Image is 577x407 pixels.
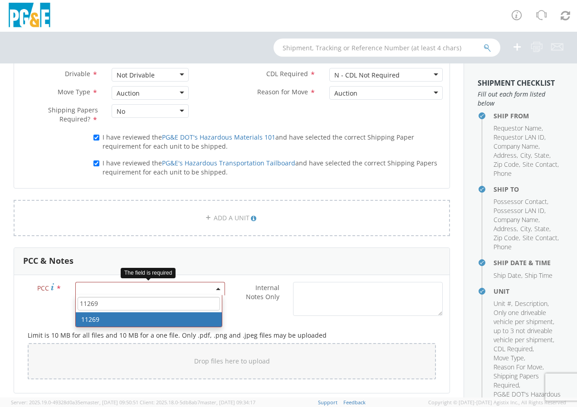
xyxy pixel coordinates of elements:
h4: Ship From [494,112,563,119]
li: , [494,299,513,308]
h3: PCC & Notes [23,257,73,266]
a: Support [318,399,337,406]
li: , [515,299,549,308]
span: Zip Code [494,233,519,242]
h5: Limit is 10 MB for all files and 10 MB for a one file. Only .pdf, .png and .jpeg files may be upl... [28,332,436,339]
li: 11269 [76,312,222,327]
li: , [520,151,532,160]
span: Company Name [494,215,538,224]
span: Drop files here to upload [194,357,270,365]
span: Reason For Move [494,363,543,371]
span: City [520,151,531,160]
a: ADD A UNIT [14,200,450,236]
span: Unit # [494,299,511,308]
span: Address [494,224,517,233]
span: Phone [494,242,512,251]
span: Only one driveable vehicle per shipment, up to 3 not driveable vehicle per shipment [494,308,554,344]
div: N - CDL Not Required [334,71,400,80]
span: Zip Code [494,160,519,169]
span: Description [515,299,548,308]
li: , [494,215,540,224]
li: , [494,133,546,142]
a: Feedback [343,399,366,406]
span: Possessor LAN ID [494,206,544,215]
span: master, [DATE] 09:50:51 [83,399,138,406]
li: , [494,206,546,215]
span: Possessor Contact [494,197,547,206]
span: Reason for Move [257,87,308,96]
a: PG&E's Hazardous Transportation Tailboard [162,159,295,167]
strong: Shipment Checklist [478,78,555,88]
li: , [494,124,543,133]
span: Requestor Name [494,124,542,132]
span: CDL Required [266,69,308,78]
h4: Unit [494,288,563,295]
span: Server: 2025.19.0-49328d0a35e [11,399,138,406]
div: The field is required [121,268,176,278]
li: , [494,142,540,151]
li: , [494,308,561,344]
span: Site Contact [523,233,557,242]
li: , [494,344,534,354]
li: , [494,224,518,233]
span: Phone [494,169,512,178]
span: Move Type [494,354,524,362]
li: , [523,160,559,169]
span: City [520,224,531,233]
li: , [494,160,520,169]
li: , [494,271,523,280]
li: , [534,151,551,160]
span: Site Contact [523,160,557,169]
span: State [534,224,549,233]
span: Ship Date [494,271,521,280]
div: No [117,107,125,116]
span: Requestor LAN ID [494,133,544,141]
li: , [494,354,525,363]
span: Ship Time [525,271,553,280]
div: Auction [117,89,140,98]
span: I have reviewed the and have selected the correct Shipping Paper requirement for each unit to be ... [103,133,414,150]
li: , [494,197,548,206]
li: , [494,363,544,372]
span: Shipping Papers Required [494,372,539,389]
img: pge-logo-06675f144f4cfa6a6814.png [7,3,52,29]
span: State [534,151,549,160]
li: , [494,372,561,390]
input: I have reviewed thePG&E DOT's Hazardous Materials 101and have selected the correct Shipping Paper... [93,135,99,141]
h4: Ship To [494,186,563,193]
span: Copyright © [DATE]-[DATE] Agistix Inc., All Rights Reserved [428,399,566,406]
span: I have reviewed the and have selected the correct Shipping Papers requirement for each unit to be... [103,159,437,176]
span: master, [DATE] 09:34:17 [200,399,255,406]
span: Internal Notes Only [246,283,279,301]
h4: Ship Date & Time [494,259,563,266]
li: , [534,224,551,233]
span: Client: 2025.18.0-5db8ab7 [140,399,255,406]
span: Company Name [494,142,538,150]
span: CDL Required [494,344,533,353]
div: Auction [334,89,357,98]
span: Address [494,151,517,160]
li: , [520,224,532,233]
span: Move Type [58,87,90,96]
div: Not Drivable [117,71,155,80]
span: Drivable [65,69,90,78]
span: PCC [37,284,49,292]
li: , [494,233,520,242]
span: Shipping Papers Required? [48,106,98,123]
a: PG&E DOT's Hazardous Materials 101 [162,133,275,141]
li: , [523,233,559,242]
span: Fill out each form listed below [478,90,563,108]
li: , [494,151,518,160]
input: I have reviewed thePG&E's Hazardous Transportation Tailboardand have selected the correct Shippin... [93,160,99,166]
input: Shipment, Tracking or Reference Number (at least 4 chars) [274,39,500,57]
